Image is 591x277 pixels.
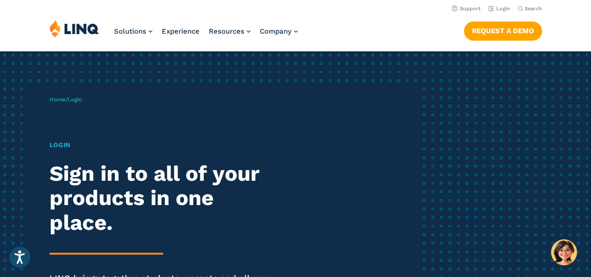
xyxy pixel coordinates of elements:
[260,27,292,36] span: Company
[209,27,250,36] a: Resources
[68,96,82,103] span: Login
[50,20,99,37] img: LINQ | K‑12 Software
[209,27,244,36] span: Resources
[452,6,481,12] a: Support
[50,96,82,103] span: /
[464,20,542,40] nav: Button Navigation
[488,6,510,12] a: Login
[50,162,277,235] h2: Sign in to all of your products in one place.
[464,21,542,40] a: Request a Demo
[114,27,152,36] a: Solutions
[525,6,542,12] span: Search
[114,20,298,50] nav: Primary Navigation
[260,27,298,36] a: Company
[551,239,577,265] button: Hello, have a question? Let’s chat.
[162,27,199,36] a: Experience
[50,140,277,150] h1: Login
[518,5,542,12] button: Open Search Bar
[50,96,65,103] a: Home
[114,27,146,36] span: Solutions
